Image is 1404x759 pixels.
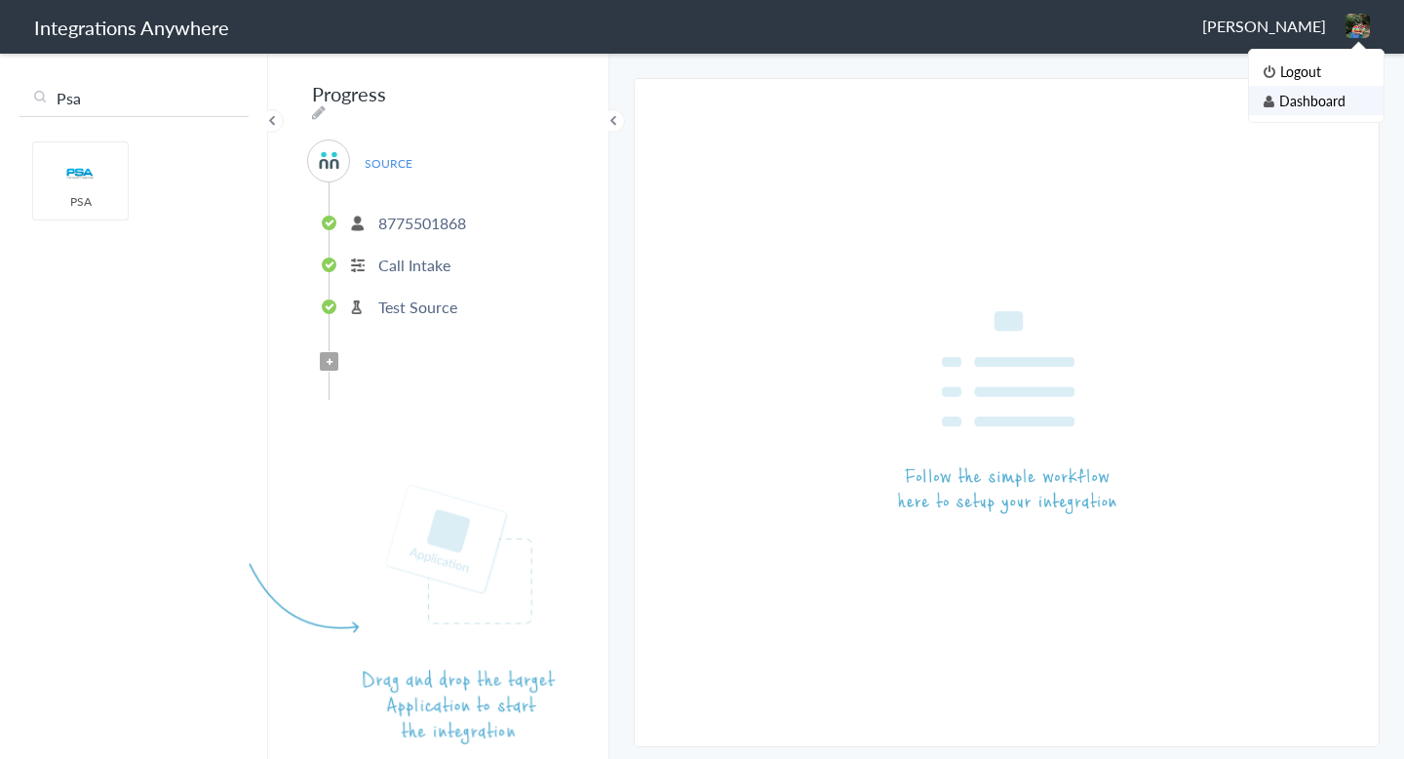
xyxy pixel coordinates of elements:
img: instruction-target.png [249,484,556,744]
img: psa-logo.svg [39,157,122,190]
li: Logout [1249,57,1384,86]
li: Dashboard [1249,86,1384,115]
span: [PERSON_NAME] [1202,15,1326,37]
img: img-9376.jpeg [1345,14,1370,38]
h1: Integrations Anywhere [34,14,229,41]
img: instruction-workflow.png [898,311,1116,514]
input: Search... [19,80,249,117]
span: PSA [33,193,128,210]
